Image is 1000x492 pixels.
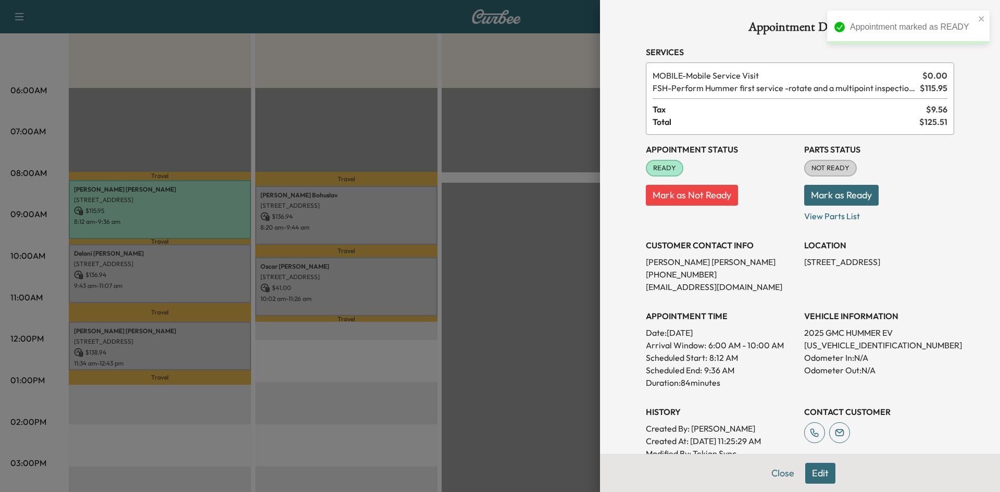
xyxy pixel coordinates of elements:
span: Perform Hummer first service -rotate and a multipoint inspection. [653,82,916,94]
p: [US_VEHICLE_IDENTIFICATION_NUMBER] [804,339,954,351]
p: 9:36 AM [704,364,734,376]
span: $ 0.00 [922,69,947,82]
div: Appointment marked as READY [850,21,975,33]
button: Mark as Ready [804,185,879,206]
p: Date: [DATE] [646,326,796,339]
h1: Appointment Details [646,21,954,37]
h3: Services [646,46,954,58]
button: Edit [805,463,835,484]
p: Created By : [PERSON_NAME] [646,422,796,435]
span: Mobile Service Visit [653,69,918,82]
p: 2025 GMC HUMMER EV [804,326,954,339]
h3: History [646,406,796,418]
h3: CUSTOMER CONTACT INFO [646,239,796,251]
p: 8:12 AM [709,351,738,364]
p: Duration: 84 minutes [646,376,796,389]
p: Arrival Window: [646,339,796,351]
h3: CONTACT CUSTOMER [804,406,954,418]
p: Scheduled End: [646,364,702,376]
span: Total [653,116,919,128]
span: NOT READY [805,163,856,173]
span: $ 9.56 [926,103,947,116]
h3: Parts Status [804,143,954,156]
h3: LOCATION [804,239,954,251]
span: 6:00 AM - 10:00 AM [708,339,784,351]
span: READY [647,163,682,173]
p: Created At : [DATE] 11:25:29 AM [646,435,796,447]
button: Close [765,463,801,484]
p: [PERSON_NAME] [PERSON_NAME] [646,256,796,268]
p: View Parts List [804,206,954,222]
h3: Appointment Status [646,143,796,156]
span: Tax [653,103,926,116]
button: close [978,15,985,23]
span: $ 115.95 [920,82,947,94]
p: Modified By : Tekion Sync [646,447,796,460]
button: Mark as Not Ready [646,185,738,206]
h3: APPOINTMENT TIME [646,310,796,322]
p: Odometer In: N/A [804,351,954,364]
p: [EMAIL_ADDRESS][DOMAIN_NAME] [646,281,796,293]
h3: VEHICLE INFORMATION [804,310,954,322]
p: [STREET_ADDRESS] [804,256,954,268]
p: Odometer Out: N/A [804,364,954,376]
span: $ 125.51 [919,116,947,128]
p: [PHONE_NUMBER] [646,268,796,281]
p: Scheduled Start: [646,351,707,364]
